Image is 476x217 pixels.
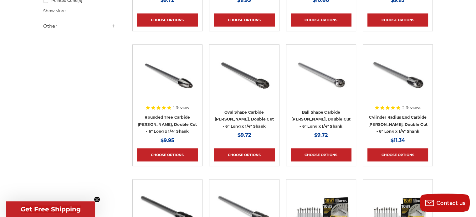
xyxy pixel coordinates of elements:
[214,148,274,161] a: Choose Options
[367,13,428,27] a: Choose Options
[367,49,428,99] img: CBSC-5DL Long reach double cut carbide rotary burr, cylinder radius end cut shape 1/4 inch shank
[43,22,116,30] h5: Other
[137,49,198,99] img: CBSF-5DL Long reach double cut carbide rotary burr, rounded tree shape 1/4 inch shank
[391,137,405,143] span: $11.34
[94,196,100,203] button: Close teaser
[291,13,351,27] a: Choose Options
[6,201,95,217] div: Get Free ShippingClose teaser
[437,200,466,206] span: Contact us
[21,205,81,213] span: Get Free Shipping
[137,148,198,161] a: Choose Options
[291,148,351,161] a: Choose Options
[214,13,274,27] a: Choose Options
[214,49,274,129] a: CBSE-5DL Long reach double cut carbide rotary burr, oval/egg shape 1/4 inch shank
[314,132,328,138] span: $9.72
[238,132,251,138] span: $9.72
[291,49,351,129] a: CBSD-5DL Long reach double cut carbide rotary burr, ball shape 1/4 inch shank
[367,148,428,161] a: Choose Options
[137,13,198,27] a: Choose Options
[43,8,66,14] span: Show More
[137,49,198,129] a: CBSF-5DL Long reach double cut carbide rotary burr, rounded tree shape 1/4 inch shank
[291,49,351,99] img: CBSD-5DL Long reach double cut carbide rotary burr, ball shape 1/4 inch shank
[161,137,174,143] span: $9.95
[214,49,274,99] img: CBSE-5DL Long reach double cut carbide rotary burr, oval/egg shape 1/4 inch shank
[367,49,428,129] a: CBSC-5DL Long reach double cut carbide rotary burr, cylinder radius end cut shape 1/4 inch shank
[420,194,470,212] button: Contact us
